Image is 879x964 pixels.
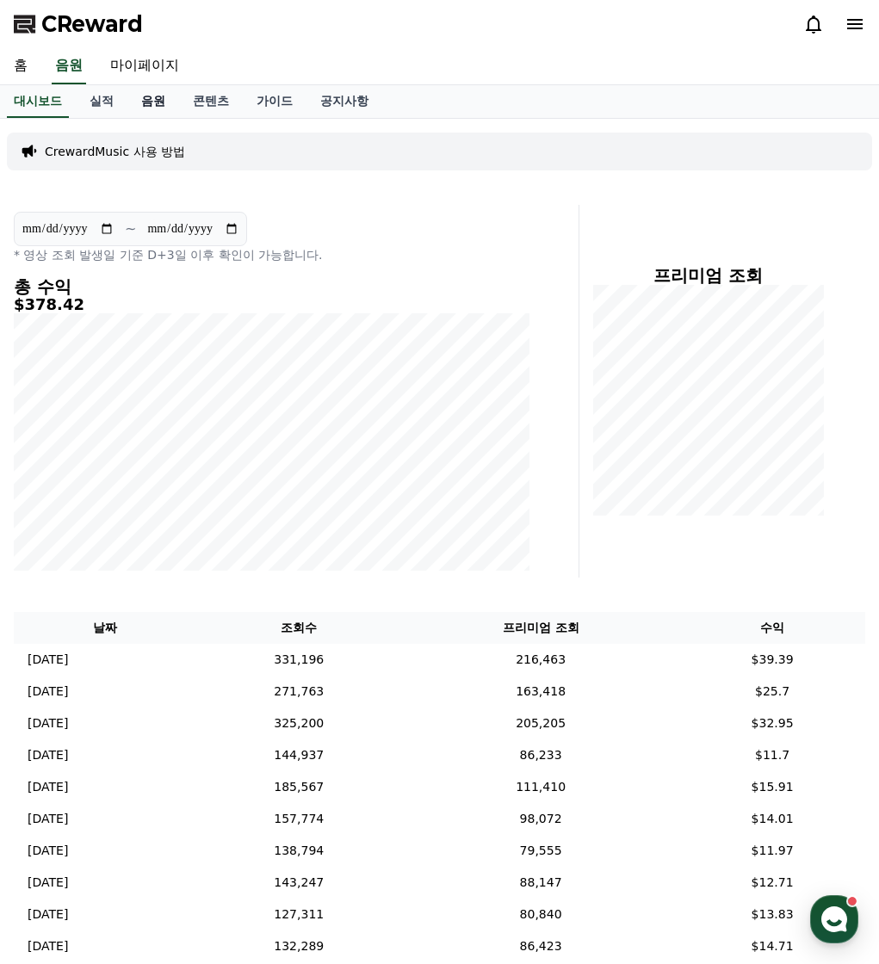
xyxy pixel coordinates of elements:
td: 157,774 [195,803,402,835]
span: 대화 [158,572,178,586]
p: [DATE] [28,810,68,828]
td: 127,311 [195,899,402,930]
a: 마이페이지 [96,48,193,84]
a: 콘텐츠 [179,85,243,118]
td: $15.91 [679,771,865,803]
a: CReward [14,10,143,38]
a: 공지사항 [306,85,382,118]
td: 325,200 [195,708,402,739]
td: 205,205 [402,708,679,739]
td: $14.01 [679,803,865,835]
p: [DATE] [28,683,68,701]
p: [DATE] [28,651,68,669]
td: 331,196 [195,644,402,676]
td: 216,463 [402,644,679,676]
td: 79,555 [402,835,679,867]
h4: 프리미엄 조회 [593,266,824,285]
td: 88,147 [402,867,679,899]
a: 홈 [5,546,114,589]
p: [DATE] [28,714,68,732]
span: 홈 [54,572,65,585]
td: $32.95 [679,708,865,739]
td: 143,247 [195,867,402,899]
td: $14.71 [679,930,865,962]
p: [DATE] [28,842,68,860]
a: 실적 [76,85,127,118]
h4: 총 수익 [14,277,530,296]
th: 조회수 [195,612,402,644]
td: 98,072 [402,803,679,835]
a: 음원 [52,48,86,84]
a: 설정 [222,546,331,589]
a: 대시보드 [7,85,69,118]
th: 수익 [679,612,865,644]
td: 185,567 [195,771,402,803]
td: 138,794 [195,835,402,867]
td: 163,418 [402,676,679,708]
a: 음원 [127,85,179,118]
td: 132,289 [195,930,402,962]
td: 271,763 [195,676,402,708]
p: [DATE] [28,778,68,796]
td: $13.83 [679,899,865,930]
td: $12.71 [679,867,865,899]
a: 가이드 [243,85,306,118]
td: $25.7 [679,676,865,708]
td: 86,423 [402,930,679,962]
td: $11.97 [679,835,865,867]
p: [DATE] [28,937,68,955]
th: 프리미엄 조회 [402,612,679,644]
a: 대화 [114,546,222,589]
td: 144,937 [195,739,402,771]
a: CrewardMusic 사용 방법 [45,143,185,160]
h5: $378.42 [14,296,530,313]
td: 80,840 [402,899,679,930]
p: [DATE] [28,746,68,764]
td: $39.39 [679,644,865,676]
p: ~ [125,219,136,239]
span: CReward [41,10,143,38]
td: 111,410 [402,771,679,803]
p: [DATE] [28,905,68,924]
td: 86,233 [402,739,679,771]
p: [DATE] [28,874,68,892]
p: * 영상 조회 발생일 기준 D+3일 이후 확인이 가능합니다. [14,246,530,263]
th: 날짜 [14,612,195,644]
td: $11.7 [679,739,865,771]
span: 설정 [266,572,287,585]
